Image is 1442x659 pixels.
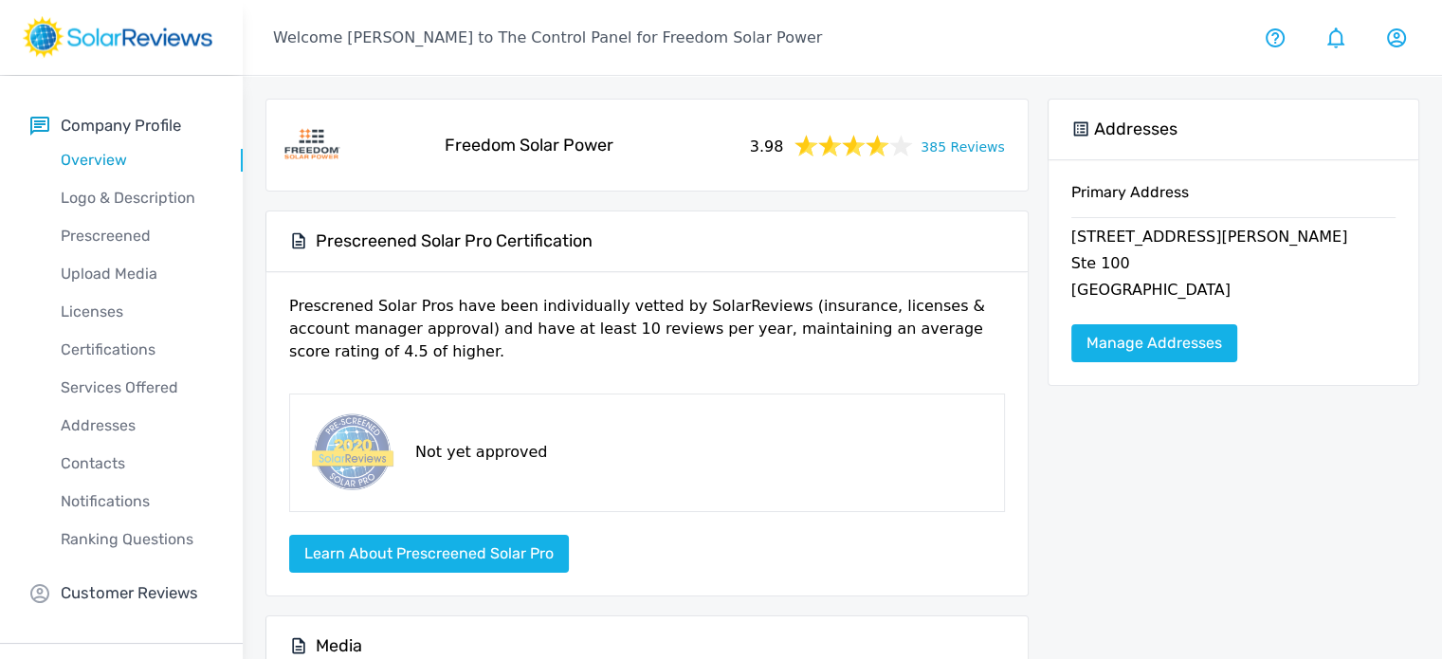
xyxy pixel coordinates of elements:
[30,141,243,179] a: Overview
[30,225,243,247] p: Prescreened
[445,135,613,156] h5: Freedom Solar Power
[921,134,1004,157] a: 385 Reviews
[30,407,243,445] a: Addresses
[30,149,243,172] p: Overview
[289,544,569,562] a: Learn about Prescreened Solar Pro
[415,441,547,464] p: Not yet approved
[30,483,243,521] a: Notifications
[30,301,243,323] p: Licenses
[30,263,243,285] p: Upload Media
[30,369,243,407] a: Services Offered
[30,217,243,255] a: Prescreened
[30,293,243,331] a: Licenses
[30,452,243,475] p: Contacts
[1071,252,1396,279] p: Ste 100
[30,528,243,551] p: Ranking Questions
[30,339,243,361] p: Certifications
[30,490,243,513] p: Notifications
[30,331,243,369] a: Certifications
[61,581,198,605] p: Customer Reviews
[30,187,243,210] p: Logo & Description
[1071,279,1396,305] p: [GEOGRAPHIC_DATA]
[30,376,243,399] p: Services Offered
[289,535,569,573] button: Learn about Prescreened Solar Pro
[61,114,181,137] p: Company Profile
[289,295,1005,378] p: Prescrened Solar Pros have been individually vetted by SolarReviews (insurance, licenses & accoun...
[1071,324,1237,362] a: Manage Addresses
[750,132,784,158] span: 3.98
[316,635,362,657] h5: Media
[30,445,243,483] a: Contacts
[30,414,243,437] p: Addresses
[30,179,243,217] a: Logo & Description
[316,230,593,252] h5: Prescreened Solar Pro Certification
[30,255,243,293] a: Upload Media
[273,27,822,49] p: Welcome [PERSON_NAME] to The Control Panel for Freedom Solar Power
[1071,226,1396,252] p: [STREET_ADDRESS][PERSON_NAME]
[305,410,396,496] img: prescreened-badge.png
[1094,119,1177,140] h5: Addresses
[30,521,243,558] a: Ranking Questions
[1071,183,1396,217] h6: Primary Address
